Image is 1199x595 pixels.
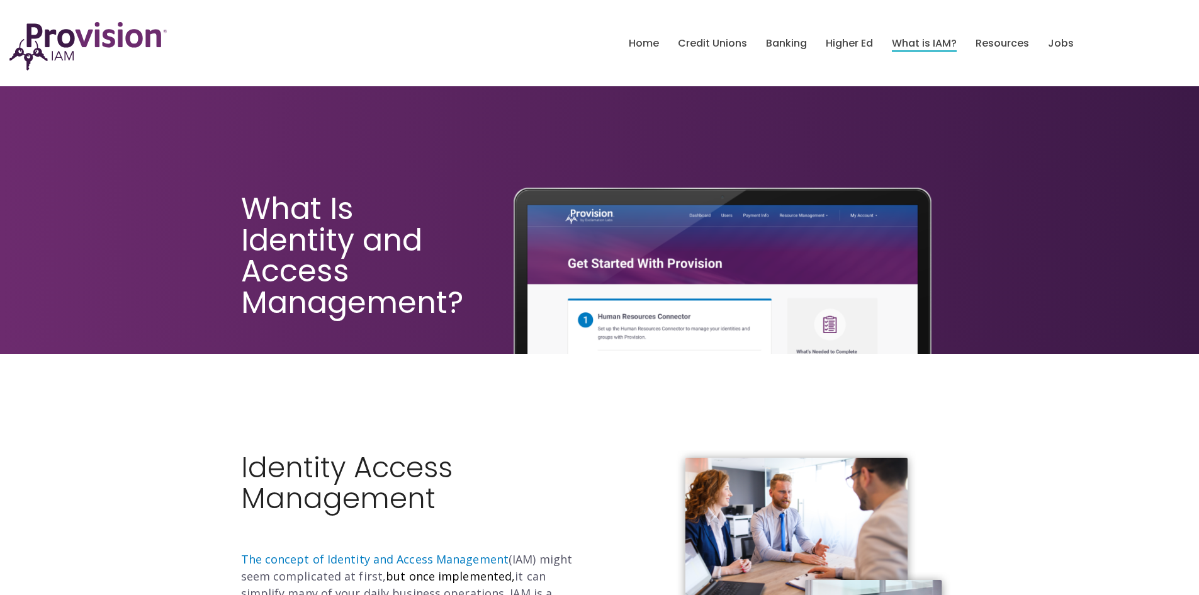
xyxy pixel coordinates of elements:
a: Home [629,33,659,54]
a: Higher Ed [826,33,873,54]
a: The concept of Identity and Access Management [241,552,509,567]
a: What is IAM? [892,33,957,54]
a: Resources [976,33,1029,54]
a: Jobs [1048,33,1074,54]
a: Banking [766,33,807,54]
img: ProvisionIAM-Logo-Purple [9,22,167,71]
span: but once implemented, [386,569,515,584]
h2: Identity Access Management [241,452,590,546]
span: What Is Identity and Access Management? [241,188,463,323]
nav: menu [619,23,1083,64]
a: Credit Unions [678,33,747,54]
